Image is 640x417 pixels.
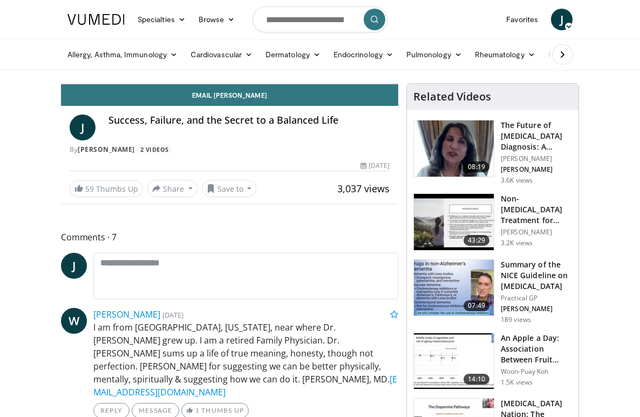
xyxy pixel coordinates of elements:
a: Rheumatology [468,44,542,65]
p: 3.6K views [501,176,533,185]
small: [DATE] [162,310,183,320]
a: 59 Thumbs Up [70,180,143,197]
a: Dermatology [259,44,327,65]
span: 3,037 views [337,182,390,195]
a: Favorites [500,9,544,30]
img: 5773f076-af47-4b25-9313-17a31d41bb95.150x105_q85_crop-smart_upscale.jpg [414,120,494,177]
a: [PERSON_NAME] [93,308,160,320]
a: Pulmonology [400,44,468,65]
p: 1.5K views [501,378,533,387]
a: Specialties [131,9,192,30]
img: 0fb96a29-ee07-42a6-afe7-0422f9702c53.150x105_q85_crop-smart_upscale.jpg [414,333,494,389]
span: 59 [85,184,94,194]
p: Practical GP [501,294,572,302]
a: 08:19 The Future of [MEDICAL_DATA] Diagnosis: A Game-Changing [MEDICAL_DATA] [PERSON_NAME] [PERSO... [413,120,572,185]
a: J [551,9,573,30]
a: Browse [192,9,242,30]
p: Woon-Puay Koh [501,367,572,376]
p: 189 views [501,315,531,324]
a: 07:49 Summary of the NICE Guideline on [MEDICAL_DATA] Practical GP [PERSON_NAME] 189 views [413,259,572,324]
a: 43:29 Non-[MEDICAL_DATA] Treatment for [MEDICAL_DATA] [PERSON_NAME] 3.2K views [413,193,572,251]
p: [PERSON_NAME] [501,228,572,237]
p: 3.2K views [501,239,533,247]
h3: Non-[MEDICAL_DATA] Treatment for [MEDICAL_DATA] [501,193,572,226]
span: 1 [195,406,200,414]
button: Share [147,180,198,197]
a: J [70,115,96,140]
p: [PERSON_NAME] [501,165,572,174]
h4: Success, Failure, and the Secret to a Balanced Life [108,115,390,126]
span: 07:49 [464,300,489,311]
a: Cardiovascular [184,44,259,65]
a: W [61,308,87,334]
h4: Related Videos [413,90,491,103]
a: 2 Videos [137,145,172,154]
input: Search topics, interventions [253,6,387,32]
a: Email [PERSON_NAME] [61,84,398,106]
span: Comments 7 [61,230,398,244]
div: [DATE] [360,161,390,171]
a: 14:10 An Apple a Day: Association Between Fruit Intake and Risk of Late [PERSON_NAME]… Woon-Puay ... [413,333,572,390]
p: [PERSON_NAME] [501,154,572,163]
p: I am from [GEOGRAPHIC_DATA], [US_STATE], near where Dr. [PERSON_NAME] grew up. I am a retired Fam... [93,321,398,399]
span: 08:19 [464,162,489,172]
a: Endocrinology [327,44,400,65]
span: 14:10 [464,374,489,385]
a: [PERSON_NAME] [78,145,135,154]
p: [PERSON_NAME] [501,305,572,313]
div: By [70,145,390,154]
a: Allergy, Asthma, Immunology [61,44,184,65]
h3: Summary of the NICE Guideline on [MEDICAL_DATA] [501,259,572,292]
a: J [61,253,87,279]
button: Save to [202,180,257,197]
span: 43:29 [464,235,489,246]
h3: An Apple a Day: Association Between Fruit Intake and Risk of Late [PERSON_NAME]… [501,333,572,365]
h3: The Future of [MEDICAL_DATA] Diagnosis: A Game-Changing [MEDICAL_DATA] [501,120,572,152]
img: 8e949c61-8397-4eef-823a-95680e5d1ed1.150x105_q85_crop-smart_upscale.jpg [414,260,494,316]
img: eb9441ca-a77b-433d-ba99-36af7bbe84ad.150x105_q85_crop-smart_upscale.jpg [414,194,494,250]
img: VuMedi Logo [67,14,125,25]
